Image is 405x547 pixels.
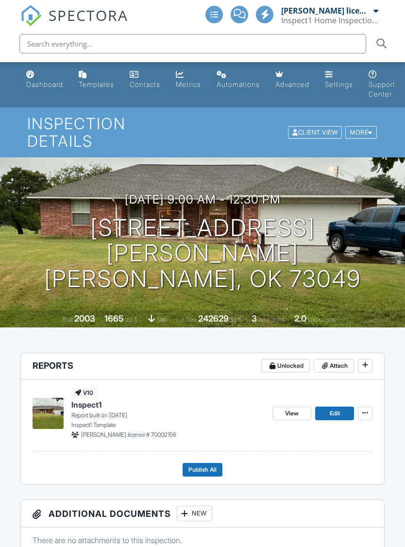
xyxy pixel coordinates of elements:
div: 2.0 [294,313,306,324]
h3: [DATE] 9:00 am - 12:30 pm [125,193,281,206]
a: Contacts [126,66,164,94]
div: Metrics [176,80,201,88]
h3: Additional Documents [21,500,385,528]
span: slab [156,316,167,323]
img: The Best Home Inspection Software - Spectora [20,5,42,26]
div: Client View [288,126,342,139]
a: Automations (Advanced) [213,66,264,94]
a: SPECTORA [20,13,128,34]
a: Templates [75,66,118,94]
h1: [STREET_ADDRESS][PERSON_NAME] [PERSON_NAME], OK 73049 [16,215,389,292]
div: More [345,126,377,139]
span: SPECTORA [49,5,128,25]
input: Search everything... [19,34,366,53]
div: New [177,506,212,521]
div: Inspect1 Home Inspection Services [281,16,378,25]
a: Advanced [271,66,313,94]
a: Support Center [365,66,399,103]
div: Templates [79,80,114,88]
span: bathrooms [308,316,336,323]
span: bedrooms [258,316,285,323]
a: Settings [321,66,357,94]
div: Advanced [275,80,309,88]
div: 2003 [74,313,95,324]
div: 1665 [104,313,124,324]
div: 3 [252,313,257,324]
span: Built [62,316,73,323]
a: Dashboard [22,66,67,94]
span: sq.ft. [230,316,242,323]
span: sq. ft. [125,316,139,323]
h1: Inspection Details [27,115,378,149]
div: 242629 [198,313,229,324]
div: Automations [217,80,260,88]
div: Settings [325,80,353,88]
div: Contacts [130,80,160,88]
p: There are no attachments to this inspection. [33,535,373,546]
a: Metrics [172,66,205,94]
div: Dashboard [26,80,63,88]
a: Client View [287,128,344,136]
div: [PERSON_NAME] license # 70002156 [281,6,371,16]
span: Lot Size [176,316,197,323]
div: Support Center [369,80,395,98]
